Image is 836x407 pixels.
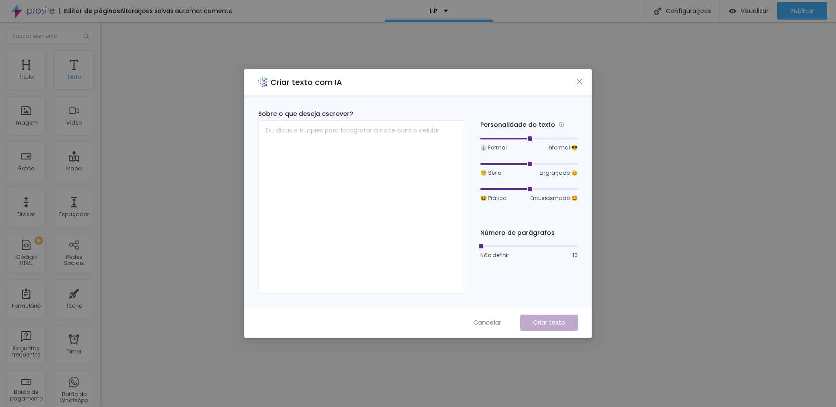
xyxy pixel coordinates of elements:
div: Ícone [67,303,82,309]
span: Engraçado 😄 [539,169,578,177]
img: view-1.svg [729,7,736,15]
button: Visualizar [720,2,777,20]
div: Mapa [66,166,82,172]
div: Código HTML [9,254,43,267]
span: Cancelar [473,318,501,327]
input: Buscar elemento [7,28,94,44]
span: Publicar [790,7,814,14]
div: Perguntas frequentes [9,346,43,358]
div: Botão de pagamento [9,389,43,402]
div: Texto [67,74,81,80]
span: 10 [573,251,578,259]
span: Não definir [480,251,509,259]
div: Redes Sociais [57,254,91,267]
span: 🤓 Prático [480,194,506,202]
div: Alterações salvas automaticamente [120,8,233,14]
div: Número de parágrafos [480,228,578,237]
div: Botão do WhatsApp [57,391,91,404]
div: Personalidade do texto [480,120,578,130]
div: Formulário [12,303,40,309]
span: 🧐 Sério [480,169,501,177]
div: Divisor [17,211,35,217]
button: Criar texto [520,315,578,331]
button: Close [575,77,584,86]
div: Editor de páginas [59,8,120,14]
div: Sobre o que deseja escrever? [258,109,466,119]
img: Icone [654,7,661,15]
span: Entusiasmado 🤩 [530,194,578,202]
span: Informal 😎 [547,144,578,152]
p: L.P [430,8,437,14]
button: Cancelar [465,315,510,331]
div: Título [19,74,34,80]
div: Botão [18,166,34,172]
button: Publicar [777,2,827,20]
span: close [576,78,583,85]
div: Timer [67,349,81,355]
iframe: Editor [100,22,836,407]
img: Icone [84,34,89,39]
h2: Criar texto com IA [270,76,342,88]
span: Visualizar [741,7,769,14]
div: Vídeo [66,120,82,126]
span: 👔 Formal [480,144,507,152]
div: Espaçador [59,211,89,217]
div: Imagem [14,120,38,126]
